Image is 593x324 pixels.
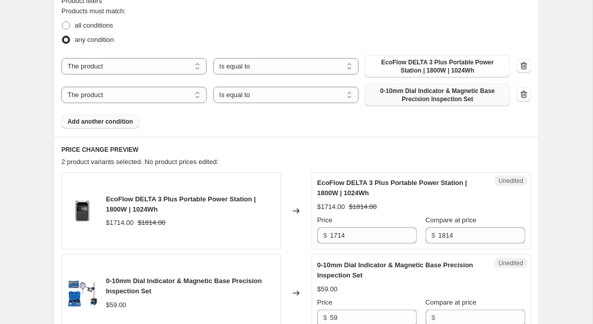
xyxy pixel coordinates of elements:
span: $ [323,314,327,321]
span: Price [317,298,333,306]
span: 0-10mm Dial Indicator & Magnetic Base Precision Inspection Set [371,87,504,103]
button: Add another condition [61,114,139,129]
span: $ [323,232,327,239]
span: all conditions [75,21,113,29]
span: $1714.00 [317,203,345,211]
span: Price [317,216,333,224]
img: EcoFlow-DELTA-3-Plus-Portable-Power-Station-_-1800W-_-1024Wh-EcoFlow-93969342_80x.png [67,196,98,226]
span: $ [432,314,435,321]
span: any condition [75,36,114,43]
span: Compare at price [426,216,477,224]
span: $ [432,232,435,239]
span: $59.00 [317,285,338,293]
h6: PRICE CHANGE PREVIEW [61,146,531,154]
span: 2 product variants selected. No product prices edited: [61,158,218,166]
span: 0-10mm Dial Indicator & Magnetic Base Precision Inspection Set [317,261,473,279]
span: Compare at price [426,298,477,306]
span: Add another condition [68,118,133,126]
span: $1814.00 [138,219,165,226]
span: $1814.00 [349,203,377,211]
span: EcoFlow DELTA 3 Plus Portable Power Station | 1800W | 1024Wh [317,179,467,197]
span: 0-10mm Dial Indicator & Magnetic Base Precision Inspection Set [106,277,262,295]
span: $59.00 [106,301,126,309]
img: 20250513154611_80x.jpg [67,278,98,309]
span: EcoFlow DELTA 3 Plus Portable Power Station | 1800W | 1024Wh [371,58,504,75]
span: Products must match: [61,7,126,15]
button: EcoFlow DELTA 3 Plus Portable Power Station | 1800W | 1024Wh [365,55,510,78]
span: Unedited [499,259,523,267]
span: Unedited [499,177,523,185]
span: $1714.00 [106,219,134,226]
span: EcoFlow DELTA 3 Plus Portable Power Station | 1800W | 1024Wh [106,195,256,213]
button: 0-10mm Dial Indicator & Magnetic Base Precision Inspection Set [365,84,510,106]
